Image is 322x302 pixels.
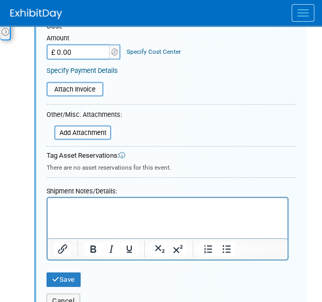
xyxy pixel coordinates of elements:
div: Cost: [47,22,296,32]
button: Subscript [151,241,168,256]
button: Bold [84,241,102,256]
div: Shipment Notes/Details: [47,182,288,197]
a: Specify Payment Details [47,66,118,74]
td: Toggle Event Tabs [2,25,10,38]
div: Amount [47,34,121,44]
button: Underline [120,241,138,256]
button: Insert/edit link [54,241,71,256]
button: Menu [292,4,314,22]
a: Specify Cost Center [127,48,181,55]
button: Italic [102,241,120,256]
button: Superscript [169,241,187,256]
button: Save [47,272,81,286]
button: Numbered list [200,241,217,256]
button: Bullet list [218,241,235,256]
img: ExhibitDay [10,9,62,19]
div: There are no asset reservations for this event. [47,160,296,172]
div: Tag Asset Reservations: [47,150,296,160]
iframe: Rich Text Area [48,198,287,238]
div: Other/Misc. Attachments: [47,110,122,122]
